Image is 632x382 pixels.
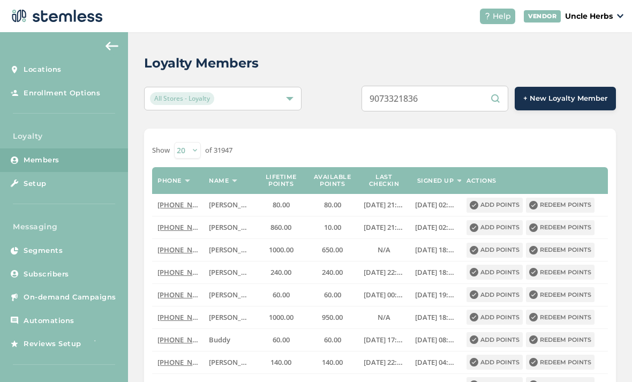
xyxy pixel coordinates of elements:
[209,245,291,254] span: [PERSON_NAME] ↔️ Shen
[312,268,353,277] label: 240.00
[269,245,294,254] span: 1000.00
[24,88,100,99] span: Enrollment Options
[324,222,341,232] span: 10.00
[415,223,456,232] label: 2024-04-05 02:50:02
[312,223,353,232] label: 10.00
[467,198,523,213] button: Add points
[467,310,523,325] button: Add points
[157,223,198,232] label: (907) 830-9223
[89,333,111,355] img: glitter-stars-b7820f95.gif
[144,54,259,73] h2: Loyalty Members
[157,268,198,277] label: (816) 665-3356
[106,42,118,50] img: icon-arrow-back-accent-c549486e.svg
[157,313,198,322] label: (503) 332-4545
[467,332,523,347] button: Add points
[205,145,232,156] label: of 31947
[270,222,291,232] span: 860.00
[415,245,456,254] label: 2024-04-04 18:08:04
[378,245,390,254] span: N/A
[260,358,301,367] label: 140.00
[270,357,291,367] span: 140.00
[364,200,404,209] label: 2025-03-06 21:38:49
[526,287,595,302] button: Redeem points
[415,335,465,344] span: [DATE] 08:07:08
[157,177,182,184] label: Phone
[152,145,170,156] label: Show
[364,290,414,299] span: [DATE] 00:37:10
[565,11,613,22] p: Uncle Herbs
[364,335,414,344] span: [DATE] 17:01:20
[364,200,414,209] span: [DATE] 21:38:49
[364,223,404,232] label: 2025-07-25 21:35:13
[322,245,343,254] span: 650.00
[157,358,198,367] label: (907) 310-5352
[467,220,523,235] button: Add points
[273,200,290,209] span: 80.00
[157,335,219,344] span: [PHONE_NUMBER]
[415,335,456,344] label: 2024-04-08 08:07:08
[415,357,465,367] span: [DATE] 04:01:12
[260,223,301,232] label: 860.00
[185,179,190,182] img: icon-sort-1e1d7615.svg
[467,265,523,280] button: Add points
[209,200,269,209] span: [PERSON_NAME] d
[260,200,301,209] label: 80.00
[209,290,264,299] span: [PERSON_NAME]
[260,290,301,299] label: 60.00
[526,265,595,280] button: Redeem points
[415,313,456,322] label: 2024-04-04 18:08:12
[209,268,250,277] label: sarah stevens
[364,358,404,367] label: 2024-08-13 22:01:09
[467,287,523,302] button: Add points
[209,312,264,322] span: [PERSON_NAME]
[312,245,353,254] label: 650.00
[324,290,341,299] span: 60.00
[378,312,390,322] span: N/A
[578,331,632,382] iframe: Chat Widget
[157,245,219,254] span: [PHONE_NUMBER]
[260,335,301,344] label: 60.00
[415,290,465,299] span: [DATE] 19:20:14
[617,14,623,18] img: icon_down-arrow-small-66adaf34.svg
[157,290,219,299] span: [PHONE_NUMBER]
[312,174,353,188] label: Available points
[364,335,404,344] label: 2024-07-03 17:01:20
[157,200,198,209] label: (602) 758-1100
[157,245,198,254] label: (503) 804-9208
[364,313,404,322] label: N/A
[415,245,465,254] span: [DATE] 18:08:04
[24,155,59,166] span: Members
[467,355,523,370] button: Add points
[9,5,103,27] img: logo-dark-0685b13c.svg
[364,268,404,277] label: 2023-07-23 22:03:55
[209,222,264,232] span: [PERSON_NAME]
[157,267,219,277] span: [PHONE_NUMBER]
[415,290,456,299] label: 2024-04-04 19:20:14
[415,200,456,209] label: 2024-04-05 02:50:01
[322,357,343,367] span: 140.00
[417,177,454,184] label: Signed up
[415,222,465,232] span: [DATE] 02:50:02
[209,245,250,254] label: Brian ↔️ Shen
[209,267,264,277] span: [PERSON_NAME]
[312,335,353,344] label: 60.00
[157,335,198,344] label: (907) 978-4145
[415,358,456,367] label: 2024-04-08 04:01:12
[524,10,561,23] div: VENDOR
[209,357,264,367] span: [PERSON_NAME]
[269,312,294,322] span: 1000.00
[322,267,343,277] span: 240.00
[312,313,353,322] label: 950.00
[324,200,341,209] span: 80.00
[209,177,229,184] label: Name
[526,332,595,347] button: Redeem points
[273,290,290,299] span: 60.00
[312,290,353,299] label: 60.00
[312,358,353,367] label: 140.00
[209,200,250,209] label: Arnold d
[24,316,74,326] span: Automations
[209,358,250,367] label: Jerry
[157,357,219,367] span: [PHONE_NUMBER]
[457,179,462,182] img: icon-sort-1e1d7615.svg
[24,178,47,189] span: Setup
